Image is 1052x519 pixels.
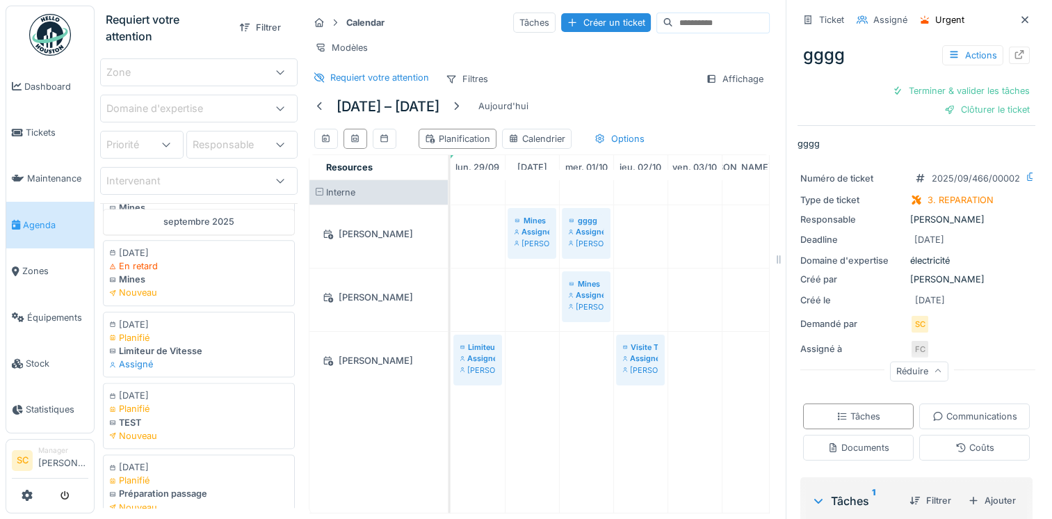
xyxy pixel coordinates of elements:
[318,352,439,369] div: [PERSON_NAME]
[800,172,905,185] div: Numéro de ticket
[6,294,94,340] a: Équipements
[798,37,1035,73] div: gggg
[932,172,1020,185] div: 2025/09/466/00002
[800,254,905,267] div: Domaine d'expertise
[109,318,289,331] div: [DATE]
[569,289,604,301] div: Assigné
[109,358,289,371] div: Assigné
[6,387,94,433] a: Statistiques
[569,238,604,249] div: [PERSON_NAME]
[800,254,1033,267] div: électricité
[561,13,651,32] div: Créer un ticket
[800,317,905,330] div: Demandé par
[26,357,88,370] span: Stock
[569,226,604,237] div: Assigné
[800,273,1033,286] div: [PERSON_NAME]
[109,501,289,514] div: Nouveau
[341,16,390,29] strong: Calendar
[29,14,71,56] img: Badge_color-CXgf-gQk.svg
[515,215,549,226] div: Mines
[962,491,1021,510] div: Ajouter
[800,342,905,356] div: Assigné à
[800,193,905,207] div: Type de ticket
[623,365,658,376] div: [PERSON_NAME]
[109,474,289,487] div: Planifié
[106,137,159,152] div: Priorité
[873,13,907,26] div: Assigné
[460,342,495,353] div: Limiteur de Vitesse
[910,340,930,359] div: FC
[588,129,651,149] div: Options
[800,273,905,286] div: Créé par
[109,331,289,344] div: Planifié
[955,441,994,454] div: Coûts
[932,410,1017,423] div: Communications
[569,215,604,226] div: gggg
[827,441,889,454] div: Documents
[109,487,289,500] div: Préparation passage
[887,81,1035,100] div: Terminer & valider les tâches
[6,156,94,202] a: Maintenance
[910,314,930,334] div: SC
[109,273,289,286] div: Mines
[890,361,948,381] div: Réduire
[318,289,439,306] div: [PERSON_NAME]
[22,264,88,278] span: Zones
[318,225,439,243] div: [PERSON_NAME]
[12,445,88,479] a: SC Manager[PERSON_NAME]
[27,311,88,324] span: Équipements
[106,173,180,189] div: Intervenant
[326,187,355,198] span: Interne
[623,342,658,353] div: Visite Tachygraphe
[6,340,94,386] a: Stock
[460,365,495,376] div: [PERSON_NAME]
[6,248,94,294] a: Zones
[6,202,94,248] a: Agenda
[234,18,286,37] div: Filtrer
[562,158,611,177] a: 1 octobre 2025
[109,201,289,214] div: Mines
[106,101,222,116] div: Domaine d'expertise
[800,213,1033,226] div: [PERSON_NAME]
[193,137,273,152] div: Responsable
[309,38,374,58] div: Modèles
[38,445,88,475] li: [PERSON_NAME]
[38,445,88,456] div: Manager
[836,410,880,423] div: Tâches
[928,193,994,207] div: 3. REPARATION
[109,416,289,429] div: TEST
[109,344,289,358] div: Limiteur de Vitesse
[811,493,898,509] div: Tâches
[514,158,551,177] a: 30 septembre 2025
[326,162,373,173] span: Resources
[109,286,289,299] div: Nouveau
[942,45,1003,65] div: Actions
[6,109,94,155] a: Tickets
[616,158,665,177] a: 2 octobre 2025
[798,137,1035,150] p: gggg
[939,100,1035,119] div: Clôturer le ticket
[473,97,534,115] div: Aujourd'hui
[515,238,549,249] div: [PERSON_NAME]
[515,226,549,237] div: Assigné
[23,218,88,232] span: Agenda
[800,233,905,246] div: Deadline
[460,353,495,364] div: Assigné
[904,491,957,510] div: Filtrer
[819,13,844,26] div: Ticket
[337,98,439,115] h5: [DATE] – [DATE]
[569,301,604,312] div: [PERSON_NAME]
[109,246,289,259] div: [DATE]
[109,389,289,402] div: [DATE]
[106,65,150,80] div: Zone
[109,429,289,442] div: Nouveau
[914,233,944,246] div: [DATE]
[452,158,503,177] a: 29 septembre 2025
[508,132,565,145] div: Calendrier
[106,11,228,45] div: Requiert votre attention
[109,402,289,415] div: Planifié
[26,403,88,416] span: Statistiques
[12,450,33,471] li: SC
[439,69,494,89] div: Filtres
[623,353,658,364] div: Assigné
